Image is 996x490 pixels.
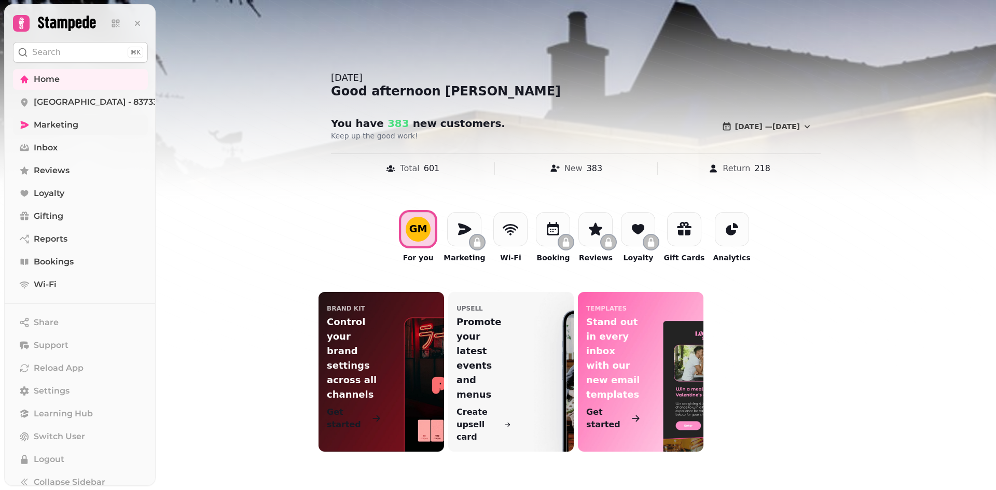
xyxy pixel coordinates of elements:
a: Reviews [13,160,148,181]
a: Reports [13,229,148,249]
span: Home [34,73,60,86]
h2: You have new customer s . [331,116,530,131]
p: Get started [586,406,629,431]
p: Create upsell card [457,406,502,443]
span: Switch User [34,430,85,443]
a: Settings [13,381,148,401]
span: Settings [34,385,70,397]
span: Share [34,316,59,329]
div: Good afternoon [PERSON_NAME] [331,83,821,100]
a: templatesStand out in every inbox with our new email templatesGet started [578,292,703,452]
span: Reviews [34,164,70,177]
span: Collapse Sidebar [34,476,105,488]
button: Search⌘K [13,42,148,63]
p: Keep up the good work! [331,131,597,141]
a: Home [13,69,148,90]
span: Bookings [34,256,74,268]
button: Support [13,335,148,356]
a: [GEOGRAPHIC_DATA] - 83733 [13,92,148,113]
span: Learning Hub [34,408,93,420]
a: Learning Hub [13,403,148,424]
span: [DATE] — [DATE] [735,123,800,130]
span: [GEOGRAPHIC_DATA] - 83733 [34,96,158,108]
span: Marketing [34,119,78,131]
a: Gifting [13,206,148,227]
span: Wi-Fi [34,278,57,291]
a: Inbox [13,137,148,158]
button: Switch User [13,426,148,447]
span: Support [34,339,68,352]
p: Loyalty [624,253,654,263]
span: Reports [34,233,67,245]
span: 383 [384,117,409,130]
p: upsell [457,304,483,313]
a: Bookings [13,251,148,272]
p: templates [586,304,627,313]
p: Gift Cards [663,253,704,263]
a: Loyalty [13,183,148,204]
p: Stand out in every inbox with our new email templates [586,315,641,402]
span: Loyalty [34,187,64,200]
p: Marketing [444,253,485,263]
p: Brand Kit [327,304,365,313]
button: Reload App [13,358,148,379]
a: Marketing [13,115,148,135]
p: Reviews [579,253,613,263]
div: G M [409,224,427,234]
span: Reload App [34,362,84,374]
p: Search [32,46,61,59]
p: Control your brand settings across all channels [327,315,381,402]
span: Gifting [34,210,63,222]
div: ⌘K [128,47,143,58]
p: Promote your latest events and menus [457,315,511,402]
p: Get started [327,406,369,431]
span: Inbox [34,142,58,154]
a: Brand KitControl your brand settings across all channelsGet started [319,292,444,452]
p: Analytics [713,253,750,263]
button: Logout [13,449,148,470]
div: [DATE] [331,71,821,85]
p: Booking [536,253,570,263]
button: [DATE] —[DATE] [713,116,821,137]
span: Logout [34,453,64,466]
p: For you [403,253,434,263]
p: Wi-Fi [500,253,521,263]
a: upsellPromote your latest events and menusCreate upsell card [448,292,574,452]
a: Wi-Fi [13,274,148,295]
button: Share [13,312,148,333]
